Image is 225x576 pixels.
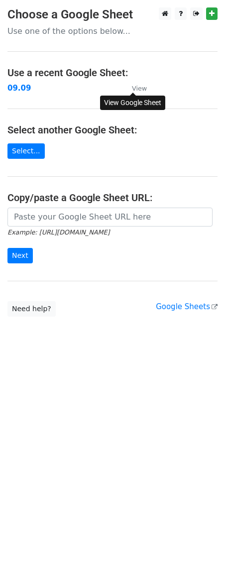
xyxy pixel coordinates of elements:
[7,7,218,22] h3: Choose a Google Sheet
[156,302,218,311] a: Google Sheets
[175,528,225,576] iframe: Chat Widget
[132,85,147,92] small: View
[100,96,165,110] div: View Google Sheet
[7,248,33,263] input: Next
[7,143,45,159] a: Select...
[7,208,213,227] input: Paste your Google Sheet URL here
[122,84,147,93] a: View
[7,229,110,236] small: Example: [URL][DOMAIN_NAME]
[7,301,56,317] a: Need help?
[7,67,218,79] h4: Use a recent Google Sheet:
[7,124,218,136] h4: Select another Google Sheet:
[7,26,218,36] p: Use one of the options below...
[7,84,31,93] a: 09.09
[7,192,218,204] h4: Copy/paste a Google Sheet URL:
